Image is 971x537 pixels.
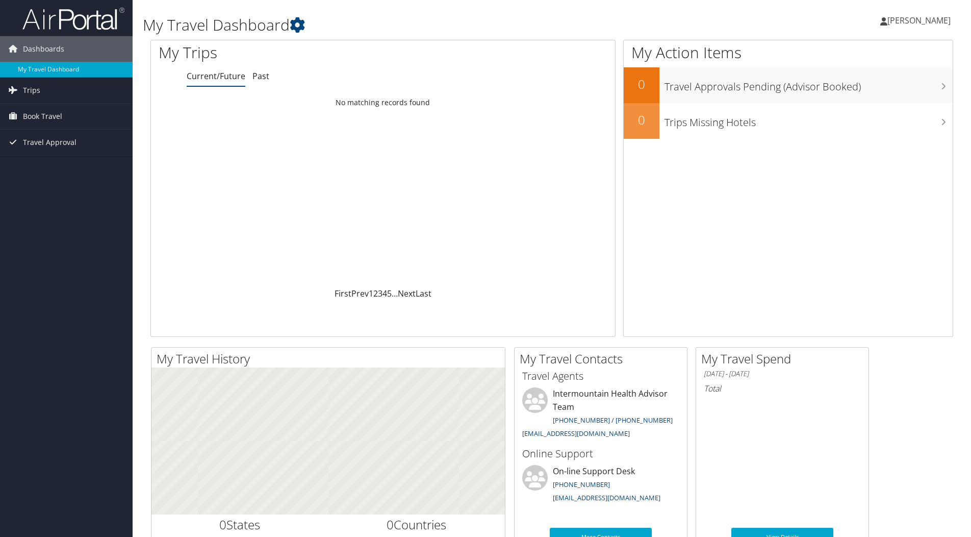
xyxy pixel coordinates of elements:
[704,369,861,379] h6: [DATE] - [DATE]
[335,288,351,299] a: First
[398,288,416,299] a: Next
[373,288,378,299] a: 2
[704,383,861,394] h6: Total
[416,288,431,299] a: Last
[880,5,961,36] a: [PERSON_NAME]
[553,493,660,502] a: [EMAIL_ADDRESS][DOMAIN_NAME]
[624,42,953,63] h1: My Action Items
[187,70,245,82] a: Current/Future
[23,130,76,155] span: Travel Approval
[219,516,226,533] span: 0
[517,387,684,442] li: Intermountain Health Advisor Team
[517,465,684,507] li: On-line Support Desk
[23,104,62,129] span: Book Travel
[887,15,951,26] span: [PERSON_NAME]
[151,93,615,112] td: No matching records found
[624,67,953,103] a: 0Travel Approvals Pending (Advisor Booked)
[553,416,673,425] a: [PHONE_NUMBER] / [PHONE_NUMBER]
[159,42,414,63] h1: My Trips
[624,111,659,129] h2: 0
[701,350,868,368] h2: My Travel Spend
[157,350,505,368] h2: My Travel History
[522,429,630,438] a: [EMAIL_ADDRESS][DOMAIN_NAME]
[387,288,392,299] a: 5
[392,288,398,299] span: …
[23,36,64,62] span: Dashboards
[378,288,382,299] a: 3
[520,350,687,368] h2: My Travel Contacts
[369,288,373,299] a: 1
[624,103,953,139] a: 0Trips Missing Hotels
[22,7,124,31] img: airportal-logo.png
[553,480,610,489] a: [PHONE_NUMBER]
[252,70,269,82] a: Past
[665,75,953,94] h3: Travel Approvals Pending (Advisor Booked)
[522,447,679,461] h3: Online Support
[522,369,679,383] h3: Travel Agents
[382,288,387,299] a: 4
[351,288,369,299] a: Prev
[159,516,321,533] h2: States
[23,78,40,103] span: Trips
[665,110,953,130] h3: Trips Missing Hotels
[624,76,659,93] h2: 0
[387,516,394,533] span: 0
[143,14,688,36] h1: My Travel Dashboard
[336,516,498,533] h2: Countries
